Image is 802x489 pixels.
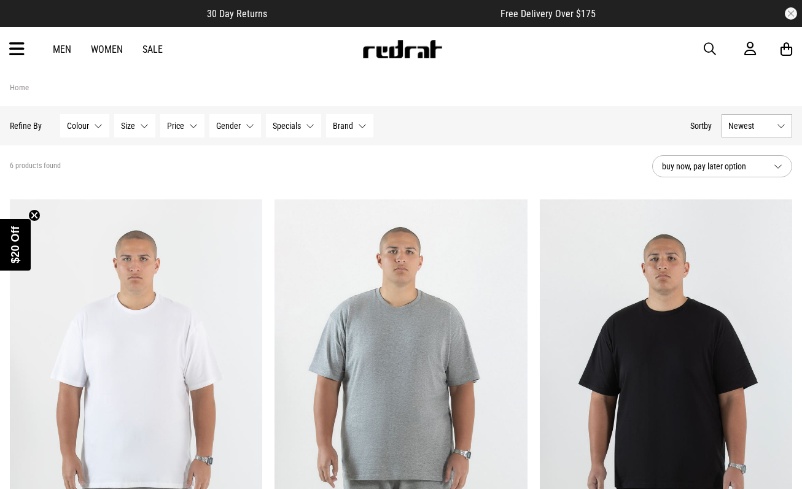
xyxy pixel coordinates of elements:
span: Gender [216,121,241,131]
span: Size [121,121,135,131]
button: Sortby [690,118,712,133]
iframe: Customer reviews powered by Trustpilot [292,7,476,20]
img: Redrat logo [362,40,443,58]
span: Price [167,121,184,131]
a: Home [10,83,29,92]
a: Women [91,44,123,55]
span: Specials [273,121,301,131]
span: Free Delivery Over $175 [500,8,596,20]
span: Brand [333,121,353,131]
button: Close teaser [28,209,41,221]
button: Newest [722,114,792,137]
span: 30 Day Returns [207,8,267,20]
span: by [704,121,712,131]
button: Colour [60,114,109,137]
button: Price [160,114,204,137]
button: Specials [266,114,321,137]
a: Sale [142,44,163,55]
button: buy now, pay later option [652,155,792,177]
button: Gender [209,114,261,137]
button: Size [114,114,155,137]
span: buy now, pay later option [662,159,764,174]
span: Newest [728,121,772,131]
span: 6 products found [10,161,61,171]
a: Men [53,44,71,55]
p: Refine By [10,121,42,131]
span: $20 Off [9,226,21,263]
span: Colour [67,121,89,131]
button: Brand [326,114,373,137]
